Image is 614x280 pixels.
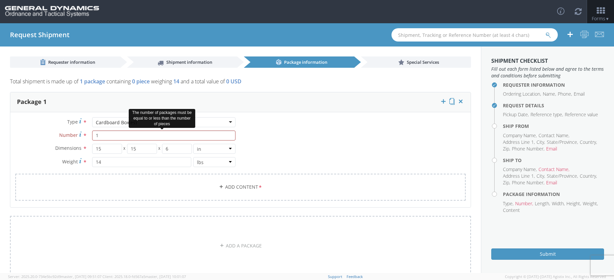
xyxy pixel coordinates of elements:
li: Content [503,207,520,214]
li: Number [515,200,533,207]
span: Requester information [48,59,95,65]
span: Shipment information [166,59,212,65]
li: Address Line 1 [503,139,535,145]
a: ADD A PACKAGE [10,216,471,276]
li: Company Name [503,166,537,173]
li: State/Province [547,173,578,179]
li: City [537,139,545,145]
span: Type [67,119,78,125]
h4: Requester Information [503,82,604,87]
li: Address Line 1 [503,173,535,179]
li: Phone Number [512,179,544,186]
a: Support [328,274,342,279]
li: Company Name [503,132,537,139]
li: City [537,173,545,179]
span: master, [DATE] 09:51:07 [61,274,101,279]
h4: Package Information [503,192,604,197]
li: Width [552,200,565,207]
li: Pickup Date [503,111,529,118]
input: Shipment, Tracking or Reference Number (at least 4 chars) [391,28,558,42]
span: master, [DATE] 10:01:07 [145,274,186,279]
span: X [122,144,127,154]
input: Length [92,144,122,154]
li: Height [566,200,581,207]
p: Total shipment is made up of containing weighing and a total value of [10,78,471,89]
button: Submit [491,248,604,260]
span: Server: 2025.20.0-734e5bc92d9 [8,274,101,279]
a: Shipment information [127,56,237,68]
h4: Ship From [503,124,604,129]
span: Special Services [407,59,439,65]
li: Contact Name [538,166,569,173]
li: Reference value [565,111,598,118]
span: 0 USD [226,78,241,85]
span: Weight [62,158,78,165]
li: State/Province [547,139,578,145]
span: ▼ [605,16,609,22]
li: Length [535,200,550,207]
h4: Request Shipment [10,31,70,39]
h4: Ship To [503,158,604,163]
a: Feedback [347,274,363,279]
h4: Request Details [503,103,604,108]
a: Package information [244,56,354,68]
li: Phone [558,91,572,97]
span: Client: 2025.18.0-fd567a5 [102,274,186,279]
span: Copyright © [DATE]-[DATE] Agistix Inc., All Rights Reserved [505,274,606,279]
span: Dimensions [55,145,81,151]
li: Country [580,173,597,179]
li: Email [574,91,585,97]
li: Phone Number [512,145,544,152]
a: Special Services [361,56,471,68]
span: Fill out each form listed below and agree to the terms and conditions before submitting [491,66,604,79]
li: Reference type [531,111,563,118]
h3: Package 1 [17,99,47,105]
li: Email [546,145,557,152]
div: Cardboard Box(es) [96,119,137,126]
li: Weight [583,200,598,207]
li: Zip [503,179,510,186]
input: Height [162,144,192,154]
li: Name [543,91,556,97]
li: Contact Name [538,132,569,139]
span: Package information [284,59,327,65]
span: X [157,144,162,154]
span: 0 piece [132,78,150,85]
li: Ordering Location [503,91,541,97]
span: 14 [173,78,179,85]
span: Forms [592,15,609,22]
li: Zip [503,145,510,152]
div: The number of packages must be equal to or less than the number of pieces [129,109,195,128]
li: Type [503,200,514,207]
li: Country [580,139,597,145]
input: Width [127,144,157,154]
img: gd-ots-0c3321f2eb4c994f95cb.png [5,6,99,17]
span: 1 package [80,78,105,85]
span: Number [59,132,78,138]
a: Requester information [10,56,120,68]
h3: Shipment Checklist [491,58,604,64]
a: Add Content [15,174,466,201]
li: Email [546,179,557,186]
